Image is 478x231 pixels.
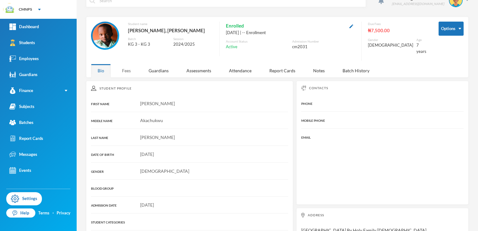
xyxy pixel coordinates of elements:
div: Events [9,167,31,174]
span: EMAIL [301,136,311,139]
span: BLOOD GROUP [91,187,114,190]
span: Active [226,44,237,50]
div: ₦7,500.00 [368,26,429,34]
div: [EMAIL_ADDRESS][DOMAIN_NAME] [392,2,444,6]
button: Options [439,22,464,36]
div: Assessments [180,64,218,77]
span: Akachukwu [140,118,163,123]
div: [PERSON_NAME], [PERSON_NAME] [128,26,213,34]
span: MOBILE PHONE [301,119,325,122]
div: Subjects [9,103,34,110]
a: Terms [38,210,49,216]
div: cm2031 [292,44,355,50]
div: Finance [9,87,33,94]
div: Guardians [142,64,175,77]
span: STUDENT CATEGORIES [91,220,125,224]
div: Batch History [336,64,376,77]
div: Bio [91,64,111,77]
span: [DATE] [140,202,154,208]
div: Address [301,213,464,218]
div: Employees [9,55,39,62]
div: Age [416,38,429,42]
div: Batches [9,119,33,126]
div: Contacts [301,86,464,90]
a: Privacy [57,210,70,216]
div: Admission Number [292,39,355,44]
div: Messages [9,151,37,158]
div: · [53,210,54,216]
div: Students [9,39,35,46]
span: [PERSON_NAME] [140,101,175,106]
div: Guardians [9,71,38,78]
span: PHONE [301,102,313,105]
button: Edit [348,22,355,29]
span: [DATE] [140,151,154,157]
span: [PERSON_NAME] [140,135,175,140]
div: KG 3 - KG 3 [128,41,169,48]
div: CMNPS [19,7,32,12]
div: Session [173,37,213,41]
div: Attendance [222,64,258,77]
img: STUDENT [93,23,118,48]
div: Batch [128,37,169,41]
div: Fees [115,64,137,77]
div: [DEMOGRAPHIC_DATA] [368,42,413,49]
div: Notes [307,64,331,77]
div: 2024/2025 [173,41,213,48]
a: Settings [6,192,42,205]
div: 7 years [416,42,429,54]
div: Student name [128,22,213,26]
div: Account Status [226,39,289,44]
a: Help [6,208,35,218]
div: [DATE] | -- Enrollment [226,30,355,36]
div: Due Fees [368,22,429,26]
div: Student Profile [91,86,288,91]
img: logo [3,3,16,16]
div: Gender [368,38,413,42]
span: Enrolled [226,22,244,30]
div: Report Cards [9,135,43,142]
span: [DEMOGRAPHIC_DATA] [140,168,189,174]
div: Report Cards [263,64,302,77]
div: Dashboard [9,23,39,30]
